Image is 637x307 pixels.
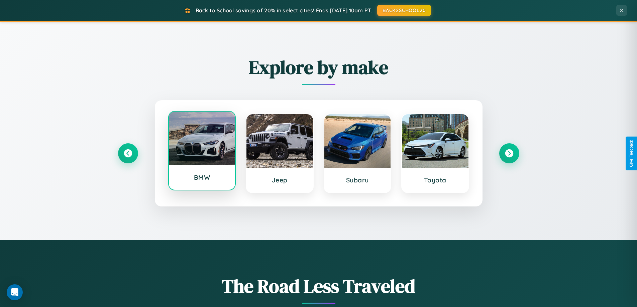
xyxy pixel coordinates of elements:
div: Open Intercom Messenger [7,284,23,300]
span: Back to School savings of 20% in select cities! Ends [DATE] 10am PT. [196,7,372,14]
h3: BMW [176,173,229,181]
h3: Toyota [409,176,462,184]
button: BACK2SCHOOL20 [377,5,431,16]
h3: Jeep [253,176,306,184]
h3: Subaru [331,176,384,184]
h2: Explore by make [118,54,519,80]
h1: The Road Less Traveled [118,273,519,299]
div: Give Feedback [629,140,634,167]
